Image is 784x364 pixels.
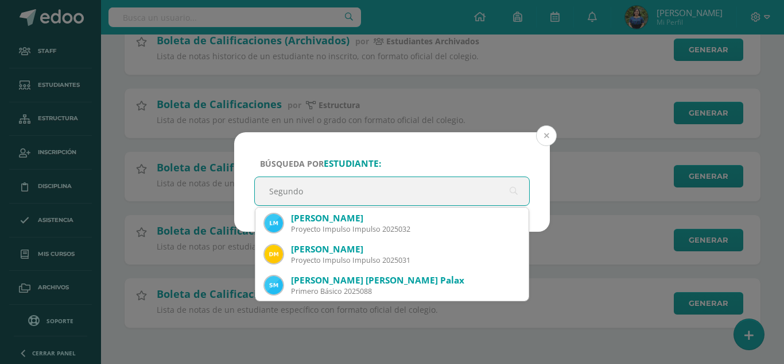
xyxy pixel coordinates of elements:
img: 50ce4126b64e9248b5d75539d0b7115a.png [265,214,283,232]
div: [PERSON_NAME] [291,243,519,255]
span: Búsqueda por [260,158,381,169]
div: [PERSON_NAME] [291,212,519,224]
img: 58db4ce215cf9a5214abc8671c9c1f9e.png [265,276,283,294]
strong: estudiante: [324,158,381,170]
div: Proyecto Impulso Impulso 2025032 [291,224,519,234]
div: Primero Básico 2025088 [291,286,519,296]
img: 0a10d64e8809b7e767728a45703fdc76.png [265,245,283,263]
div: [PERSON_NAME] [PERSON_NAME] Palax [291,274,519,286]
button: Close (Esc) [536,125,557,146]
input: ej. Nicholas Alekzander, etc. [255,177,529,205]
div: Proyecto Impulso Impulso 2025031 [291,255,519,265]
